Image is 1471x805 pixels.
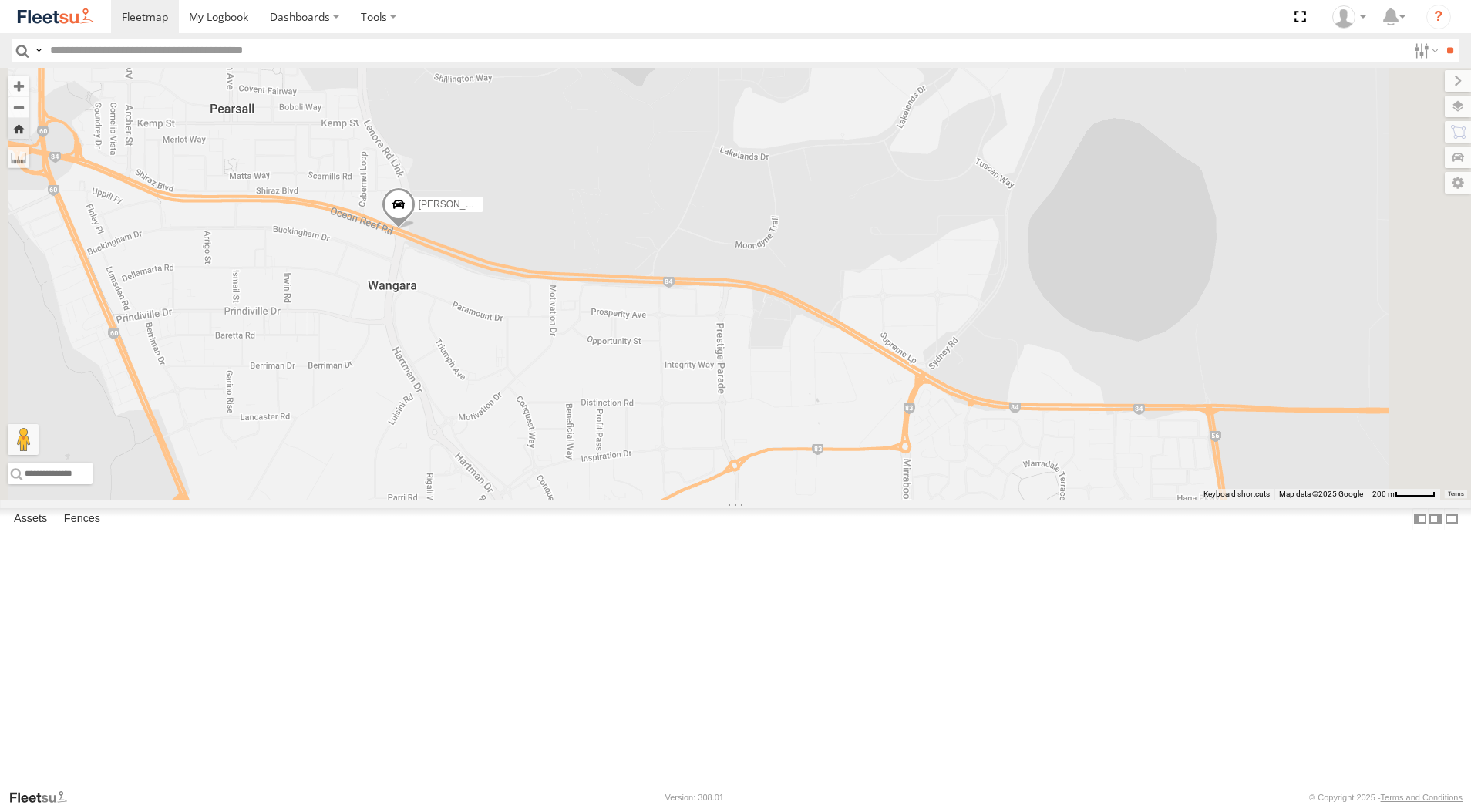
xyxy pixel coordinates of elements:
i: ? [1426,5,1451,29]
div: TheMaker Systems [1327,5,1372,29]
label: Measure [8,147,29,168]
label: Search Filter Options [1408,39,1441,62]
button: Zoom in [8,76,29,96]
label: Assets [6,508,55,530]
button: Zoom out [8,96,29,118]
span: [PERSON_NAME] - 1IJS864 [419,199,537,210]
img: fleetsu-logo-horizontal.svg [15,6,96,27]
span: Map data ©2025 Google [1279,490,1363,498]
label: Dock Summary Table to the Left [1412,508,1428,530]
label: Hide Summary Table [1444,508,1459,530]
a: Terms (opens in new tab) [1448,491,1464,497]
button: Map scale: 200 m per 49 pixels [1368,489,1440,500]
label: Search Query [32,39,45,62]
button: Drag Pegman onto the map to open Street View [8,424,39,455]
div: © Copyright 2025 - [1309,793,1463,802]
span: 200 m [1372,490,1395,498]
label: Fences [56,508,108,530]
button: Keyboard shortcuts [1203,489,1270,500]
label: Map Settings [1445,172,1471,194]
button: Zoom Home [8,118,29,139]
a: Terms and Conditions [1381,793,1463,802]
a: Visit our Website [8,790,79,805]
div: Version: 308.01 [665,793,724,802]
label: Dock Summary Table to the Right [1428,508,1443,530]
